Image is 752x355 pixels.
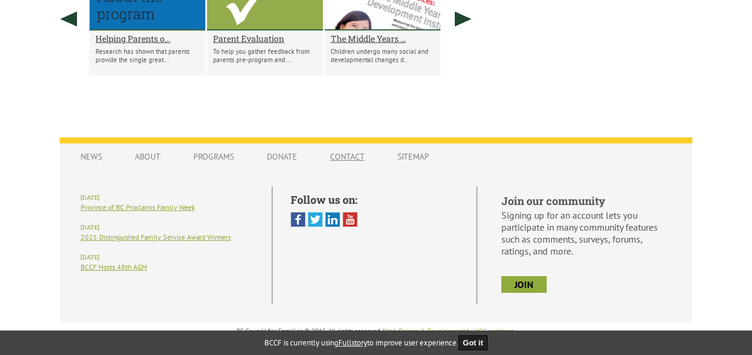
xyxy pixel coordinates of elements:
p: To help you gather feedback from parents pre-program and ... [213,47,317,64]
a: Province of BC Proclaims Family Week [81,203,195,212]
a: Donate [255,145,309,168]
a: BCCF Hosts 48th AGM [81,262,147,271]
a: Helping Parents o... [95,33,199,44]
a: Contact [318,145,377,168]
h6: [DATE] [81,194,254,201]
a: Fullstory [338,338,367,348]
h5: Follow us on: [291,192,458,207]
p: Signing up for an account lets you participate in many community features such as comments, surve... [501,209,671,257]
h5: Join our community [501,194,671,208]
img: Linked In [325,212,340,227]
h6: [DATE] [81,224,254,231]
a: About [123,145,172,168]
a: Parent Evaluation [213,33,317,44]
img: You Tube [343,212,357,227]
a: 2025 Distinguished Family Service Award Winners [81,232,231,241]
p: Research has shown that parents provide the single great... [95,47,199,64]
p: Children undergo many social and developmental changes d... [331,47,434,64]
a: Sitemap [386,145,441,168]
button: Got it [458,335,488,350]
a: Web Design & Development by VCN webteam [384,327,514,335]
a: Programs [181,145,246,168]
h6: [DATE] [81,253,254,261]
a: join [501,276,547,293]
img: Twitter [308,212,323,227]
a: News [69,145,114,168]
p: BC Council for Families © 2015, All rights reserved. | . [60,327,692,335]
a: The Middle Years ... [331,33,434,44]
img: Facebook [291,212,306,227]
